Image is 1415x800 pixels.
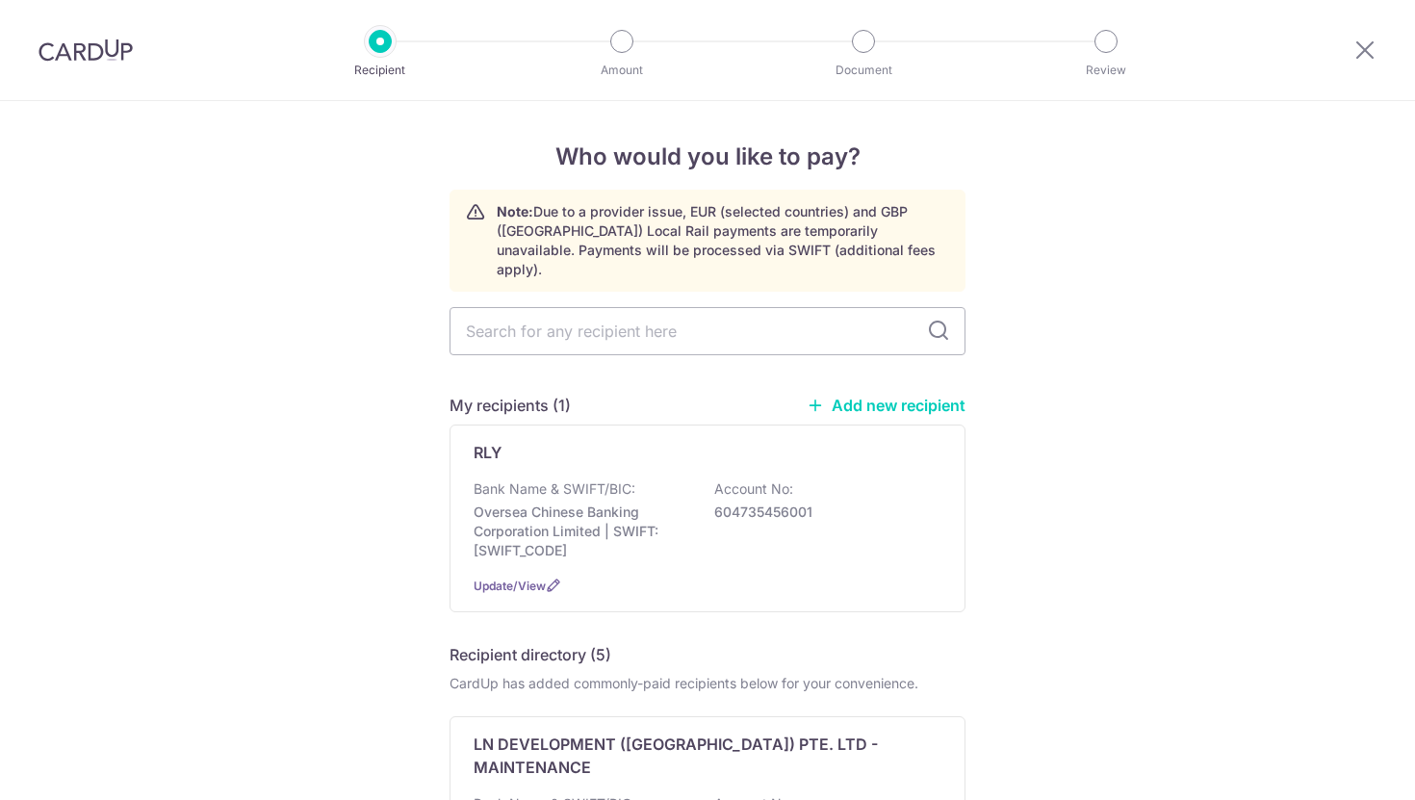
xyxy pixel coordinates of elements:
p: Recipient [309,61,451,80]
p: Review [1035,61,1177,80]
p: Bank Name & SWIFT/BIC: [474,479,635,499]
img: CardUp [39,39,133,62]
h4: Who would you like to pay? [450,140,965,174]
h5: Recipient directory (5) [450,643,611,666]
a: Update/View [474,579,546,593]
p: RLY [474,441,502,464]
p: LN DEVELOPMENT ([GEOGRAPHIC_DATA]) PTE. LTD - MAINTENANCE [474,733,918,779]
div: CardUp has added commonly-paid recipients below for your convenience. [450,674,965,693]
p: 604735456001 [714,503,930,522]
strong: Note: [497,203,533,219]
p: Document [792,61,935,80]
p: Oversea Chinese Banking Corporation Limited | SWIFT: [SWIFT_CODE] [474,503,689,560]
p: Amount [551,61,693,80]
h5: My recipients (1) [450,394,571,417]
input: Search for any recipient here [450,307,965,355]
p: Account No: [714,479,793,499]
p: Due to a provider issue, EUR (selected countries) and GBP ([GEOGRAPHIC_DATA]) Local Rail payments... [497,202,949,279]
a: Add new recipient [807,396,965,415]
iframe: Opens a widget where you can find more information [1291,742,1396,790]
